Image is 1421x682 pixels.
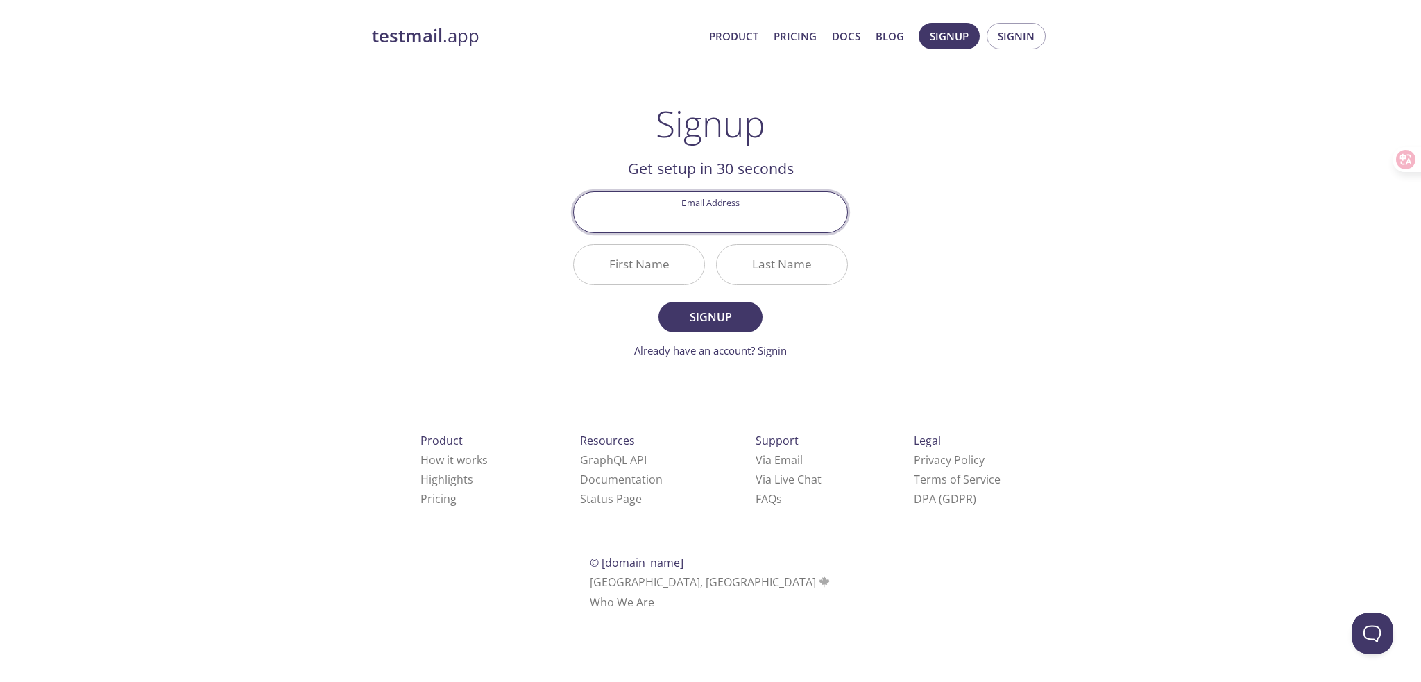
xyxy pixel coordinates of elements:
a: testmail.app [372,24,698,48]
a: GraphQL API [580,452,647,468]
span: Signin [998,27,1035,45]
a: Status Page [580,491,642,506]
span: © [DOMAIN_NAME] [590,555,683,570]
iframe: Help Scout Beacon - Open [1352,613,1393,654]
span: Support [756,433,799,448]
a: Highlights [420,472,473,487]
a: Pricing [774,27,817,45]
span: s [776,491,782,506]
a: Documentation [580,472,663,487]
strong: testmail [372,24,443,48]
a: How it works [420,452,488,468]
button: Signin [987,23,1046,49]
h2: Get setup in 30 seconds [573,157,848,180]
span: Legal [914,433,941,448]
button: Signup [919,23,980,49]
a: Via Live Chat [756,472,822,487]
a: FAQ [756,491,782,506]
a: Terms of Service [914,472,1001,487]
a: DPA (GDPR) [914,491,976,506]
span: [GEOGRAPHIC_DATA], [GEOGRAPHIC_DATA] [590,574,832,590]
a: Who We Are [590,595,654,610]
span: Resources [580,433,635,448]
a: Pricing [420,491,457,506]
button: Signup [658,302,763,332]
span: Product [420,433,463,448]
a: Product [709,27,758,45]
span: Signup [674,307,747,327]
span: Signup [930,27,969,45]
a: Via Email [756,452,803,468]
a: Privacy Policy [914,452,985,468]
a: Already have an account? Signin [634,343,787,357]
h1: Signup [656,103,765,144]
a: Blog [876,27,904,45]
a: Docs [832,27,860,45]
